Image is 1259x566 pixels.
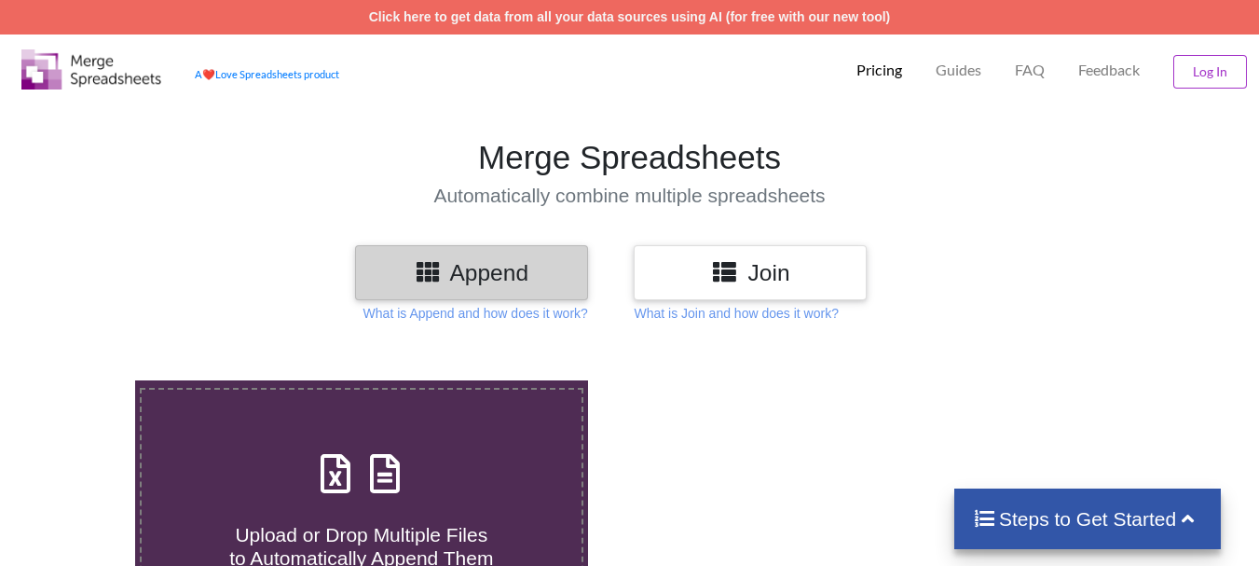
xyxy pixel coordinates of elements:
[634,304,838,323] p: What is Join and how does it work?
[363,304,588,323] p: What is Append and how does it work?
[648,259,853,286] h3: Join
[936,61,981,80] p: Guides
[202,68,215,80] span: heart
[195,68,339,80] a: AheartLove Spreadsheets product
[1173,55,1247,89] button: Log In
[856,61,902,80] p: Pricing
[973,507,1203,531] h4: Steps to Get Started
[369,9,891,24] a: Click here to get data from all your data sources using AI (for free with our new tool)
[1015,61,1045,80] p: FAQ
[1078,62,1140,77] span: Feedback
[21,49,161,90] img: Logo.png
[369,259,574,286] h3: Append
